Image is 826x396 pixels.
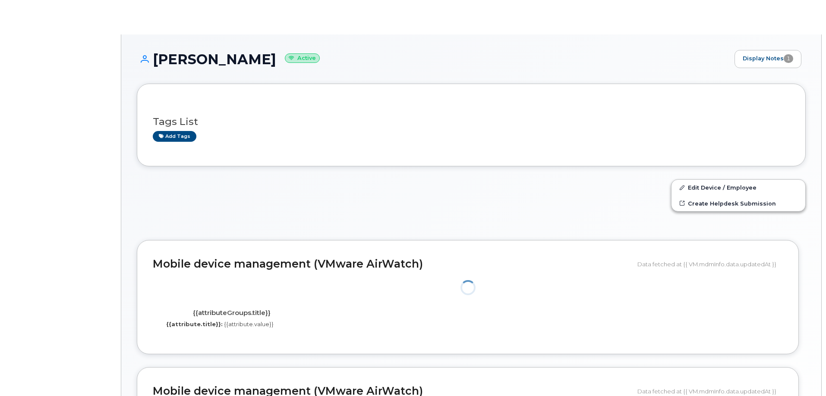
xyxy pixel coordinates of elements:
[166,320,223,328] label: {{attribute.title}}:
[784,54,793,63] span: 1
[137,52,730,67] h1: [PERSON_NAME]
[637,256,783,272] div: Data fetched at {{ VM.mdmInfo.data.updatedAt }}
[153,131,196,142] a: Add tags
[153,116,790,127] h3: Tags List
[672,180,805,195] a: Edit Device / Employee
[735,50,801,68] a: Display Notes1
[224,321,274,327] span: {{attribute.value}}
[285,53,320,63] small: Active
[672,196,805,211] a: Create Helpdesk Submission
[159,309,304,317] h4: {{attributeGroups.title}}
[153,258,631,270] h2: Mobile device management (VMware AirWatch)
